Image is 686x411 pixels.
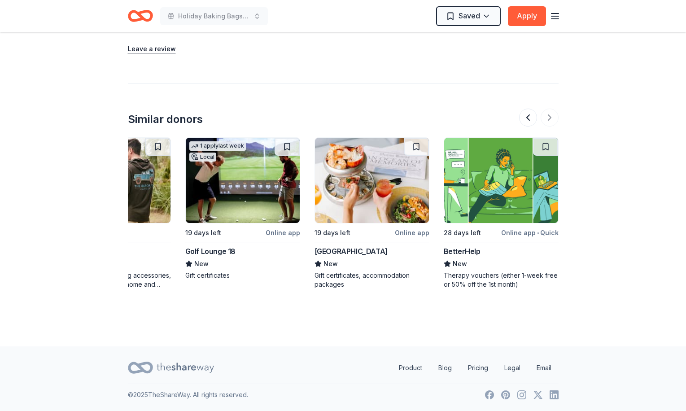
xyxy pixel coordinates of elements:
[444,246,481,257] div: BetterHelp
[186,138,300,223] img: Image for Golf Lounge 18
[194,258,209,269] span: New
[315,246,388,257] div: [GEOGRAPHIC_DATA]
[178,11,250,22] span: Holiday Baking Bags for Families in Need
[315,271,429,289] div: Gift certificates, accommodation packages
[266,227,300,238] div: Online app
[160,7,268,25] button: Holiday Baking Bags for Families in Need
[508,6,546,26] button: Apply
[128,389,248,400] p: © 2025 TheShareWay. All rights reserved.
[185,137,300,280] a: Image for Golf Lounge 181 applylast weekLocal19 days leftOnline appGolf Lounge 18NewGift certific...
[444,227,481,238] div: 28 days left
[436,6,501,26] button: Saved
[444,271,559,289] div: Therapy vouchers (either 1-week free or 50% off the 1st month)
[128,112,203,127] div: Similar donors
[323,258,338,269] span: New
[315,138,429,223] img: Image for Ocean House
[529,359,559,377] a: Email
[185,271,300,280] div: Gift certificates
[497,359,528,377] a: Legal
[185,227,221,238] div: 19 days left
[315,227,350,238] div: 19 days left
[459,10,480,22] span: Saved
[185,246,236,257] div: Golf Lounge 18
[431,359,459,377] a: Blog
[392,359,429,377] a: Product
[315,137,429,289] a: Image for Ocean House19 days leftOnline app[GEOGRAPHIC_DATA]NewGift certificates, accommodation p...
[189,153,216,162] div: Local
[395,227,429,238] div: Online app
[128,44,176,54] button: Leave a review
[392,359,559,377] nav: quick links
[444,137,559,289] a: Image for BetterHelp28 days leftOnline app•QuickBetterHelpNewTherapy vouchers (either 1-week free...
[453,258,467,269] span: New
[461,359,495,377] a: Pricing
[537,229,539,236] span: •
[189,141,246,151] div: 1 apply last week
[128,5,153,26] a: Home
[501,227,559,238] div: Online app Quick
[444,138,558,223] img: Image for BetterHelp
